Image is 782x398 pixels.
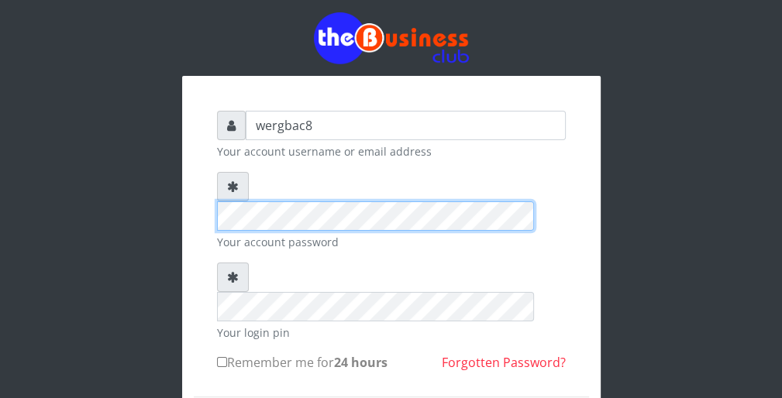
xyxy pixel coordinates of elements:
input: Remember me for24 hours [217,357,227,367]
small: Your account password [217,234,566,250]
a: Forgotten Password? [442,354,566,371]
small: Your account username or email address [217,143,566,160]
b: 24 hours [334,354,388,371]
label: Remember me for [217,353,388,372]
input: Username or email address [246,111,566,140]
small: Your login pin [217,324,566,341]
